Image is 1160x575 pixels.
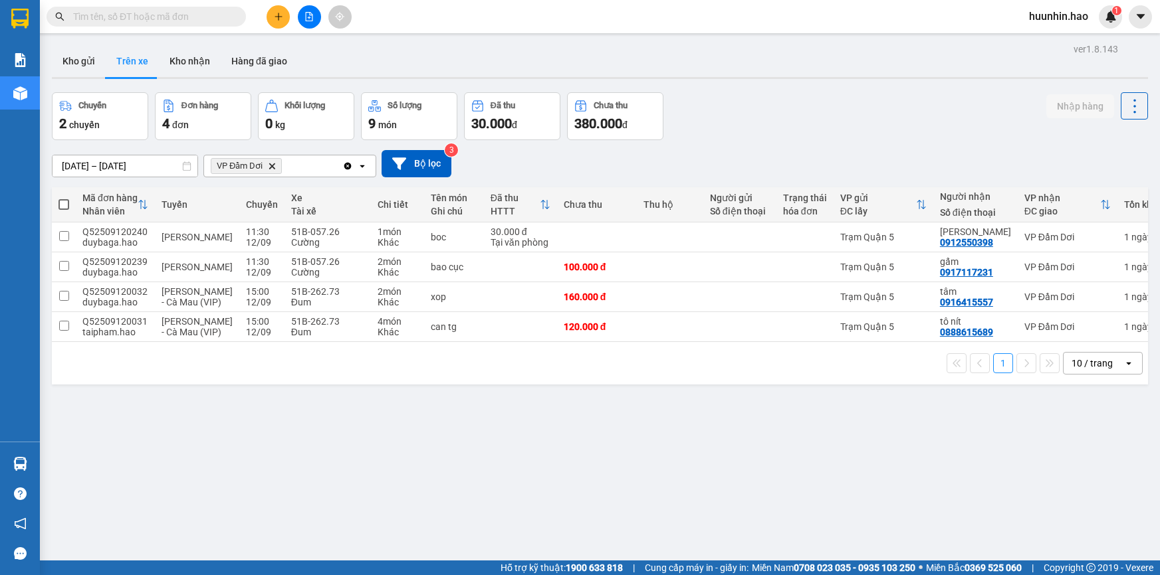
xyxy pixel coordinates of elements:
[464,92,560,140] button: Đã thu30.000đ
[246,316,278,327] div: 15:00
[491,206,540,216] div: HTTT
[993,353,1013,373] button: 1
[1024,232,1111,242] div: VP Đầm Dơi
[291,267,364,278] div: Cường
[1112,6,1121,15] sup: 1
[162,286,233,307] span: [PERSON_NAME] - Cà Mau (VIP)
[298,5,321,29] button: file-add
[1024,321,1111,332] div: VP Đầm Dơi
[274,12,283,21] span: plus
[82,316,148,327] div: Q52509120031
[1032,560,1034,575] span: |
[285,101,325,110] div: Khối lượng
[940,237,993,248] div: 0912550398
[471,116,512,131] span: 30.000
[840,321,927,332] div: Trạm Quận 5
[1124,291,1157,302] div: 1
[1024,262,1111,272] div: VP Đầm Dơi
[291,286,364,297] div: 51B-262.73
[172,120,189,130] span: đơn
[378,297,417,307] div: Khác
[82,206,138,216] div: Nhân viên
[291,327,364,337] div: Đum
[491,193,540,203] div: Đã thu
[834,187,933,222] th: Toggle SortBy
[564,291,630,302] div: 160.000 đ
[106,45,159,77] button: Trên xe
[382,150,451,177] button: Bộ lọc
[1074,42,1118,56] div: ver 1.8.143
[567,92,663,140] button: Chưa thu380.000đ
[291,316,364,327] div: 51B-262.73
[246,286,278,297] div: 15:00
[181,101,218,110] div: Đơn hàng
[82,193,138,203] div: Mã đơn hàng
[594,101,628,110] div: Chưa thu
[53,155,197,177] input: Select a date range.
[378,120,397,130] span: món
[78,101,106,110] div: Chuyến
[162,316,233,337] span: [PERSON_NAME] - Cà Mau (VIP)
[1131,232,1152,242] span: ngày
[69,120,100,130] span: chuyến
[265,116,273,131] span: 0
[378,226,417,237] div: 1 món
[1123,358,1134,369] svg: open
[162,116,170,131] span: 4
[783,206,827,216] div: hóa đơn
[13,457,27,471] img: warehouse-icon
[82,237,148,248] div: duybaga.hao
[1072,357,1113,370] div: 10 / trang
[82,286,148,297] div: Q52509120032
[645,560,749,575] span: Cung cấp máy in - giấy in:
[159,45,221,77] button: Kho nhận
[1086,563,1096,572] span: copyright
[431,206,477,216] div: Ghi chú
[431,193,477,203] div: Tên món
[82,297,148,307] div: duybaga.hao
[566,562,623,573] strong: 1900 633 818
[211,158,282,174] span: VP Đầm Dơi, close by backspace
[304,12,314,21] span: file-add
[431,321,477,332] div: can tg
[1124,262,1157,272] div: 1
[378,237,417,248] div: Khác
[361,92,457,140] button: Số lượng9món
[246,256,278,267] div: 11:30
[840,193,916,203] div: VP gửi
[378,267,417,278] div: Khác
[1124,199,1157,210] div: Tồn kho
[491,237,550,248] div: Tại văn phòng
[357,161,368,171] svg: open
[291,206,364,216] div: Tài xế
[940,191,1011,202] div: Người nhận
[574,116,622,131] span: 380.000
[378,316,417,327] div: 4 món
[752,560,915,575] span: Miền Nam
[840,232,927,242] div: Trạm Quận 5
[940,256,1011,267] div: gấm
[162,262,233,272] span: [PERSON_NAME]
[291,256,364,267] div: 51B-057.26
[73,9,230,24] input: Tìm tên, số ĐT hoặc mã đơn
[378,327,417,337] div: Khác
[1131,291,1152,302] span: ngày
[378,286,417,297] div: 2 món
[1024,206,1100,216] div: ĐC giao
[378,256,417,267] div: 2 món
[940,267,993,278] div: 0917117231
[564,262,630,272] div: 100.000 đ
[940,316,1011,327] div: tô nít
[794,562,915,573] strong: 0708 023 035 - 0935 103 250
[378,199,417,210] div: Chi tiết
[82,327,148,337] div: taipham.hao
[783,193,827,203] div: Trạng thái
[291,226,364,237] div: 51B-057.26
[491,101,515,110] div: Đã thu
[14,487,27,500] span: question-circle
[82,226,148,237] div: Q52509120240
[643,199,697,210] div: Thu hộ
[633,560,635,575] span: |
[275,120,285,130] span: kg
[940,207,1011,218] div: Số điện thoại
